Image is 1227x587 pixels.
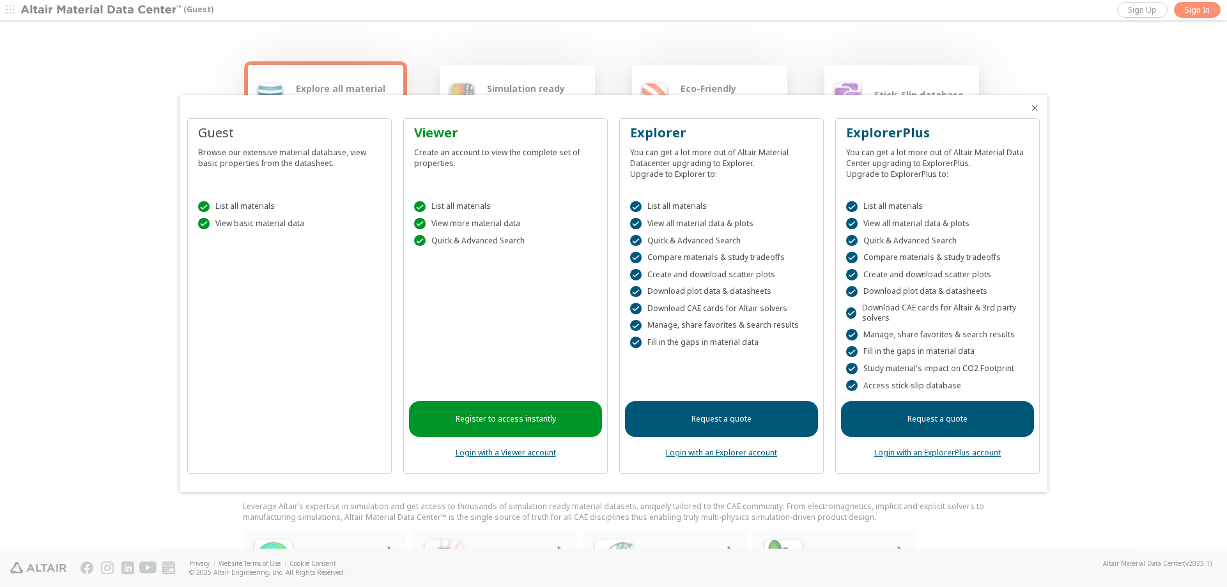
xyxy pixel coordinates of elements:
[846,329,1029,340] div: Manage, share favorites & search results
[846,363,1029,374] div: Study material's impact on CO2 Footprint
[846,201,858,213] div: 
[846,218,858,229] div: 
[841,401,1034,437] a: Request a quote
[630,269,813,280] div: Create and download scatter plots
[630,286,642,298] div: 
[630,218,642,229] div: 
[414,218,426,229] div: 
[198,142,381,169] div: Browse our extensive material database, view basic properties from the datasheet.
[846,235,858,247] div: 
[846,201,1029,213] div: List all materials
[630,218,813,229] div: View all material data & plots
[630,252,642,263] div: 
[414,235,426,247] div: 
[198,218,210,229] div: 
[846,303,1029,323] div: Download CAE cards for Altair & 3rd party solvers
[846,235,1029,247] div: Quick & Advanced Search
[846,269,1029,280] div: Create and download scatter plots
[630,201,642,213] div: 
[630,286,813,298] div: Download plot data & datasheets
[409,401,602,437] a: Register to access instantly
[414,142,597,169] div: Create an account to view the complete set of properties.
[846,286,858,298] div: 
[630,337,642,348] div: 
[846,124,1029,142] div: ExplorerPlus
[1030,103,1040,113] button: Close
[414,218,597,229] div: View more material data
[846,307,856,319] div: 
[846,363,858,374] div: 
[630,142,813,179] div: You can get a lot more out of Altair Material Datacenter upgrading to Explorer. Upgrade to Explor...
[666,447,777,458] a: Login with an Explorer account
[198,201,210,213] div: 
[630,320,642,332] div: 
[414,235,597,247] div: Quick & Advanced Search
[846,252,1029,263] div: Compare materials & study tradeoffs
[630,320,813,332] div: Manage, share favorites & search results
[846,269,858,280] div: 
[846,142,1029,179] div: You can get a lot more out of Altair Material Data Center upgrading to ExplorerPlus. Upgrade to E...
[630,337,813,348] div: Fill in the gaps in material data
[198,218,381,229] div: View basic material data
[414,124,597,142] div: Viewer
[846,218,1029,229] div: View all material data & plots
[630,124,813,142] div: Explorer
[630,201,813,213] div: List all materials
[630,235,813,247] div: Quick & Advanced Search
[630,303,813,314] div: Download CAE cards for Altair solvers
[846,252,858,263] div: 
[630,303,642,314] div: 
[198,124,381,142] div: Guest
[846,380,858,392] div: 
[846,380,1029,392] div: Access stick-slip database
[414,201,426,213] div: 
[198,201,381,213] div: List all materials
[874,447,1001,458] a: Login with an ExplorerPlus account
[630,235,642,247] div: 
[846,346,858,358] div: 
[456,447,556,458] a: Login with a Viewer account
[414,201,597,213] div: List all materials
[846,286,1029,298] div: Download plot data & datasheets
[846,346,1029,358] div: Fill in the gaps in material data
[846,329,858,340] div: 
[625,401,818,437] a: Request a quote
[630,252,813,263] div: Compare materials & study tradeoffs
[630,269,642,280] div: 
